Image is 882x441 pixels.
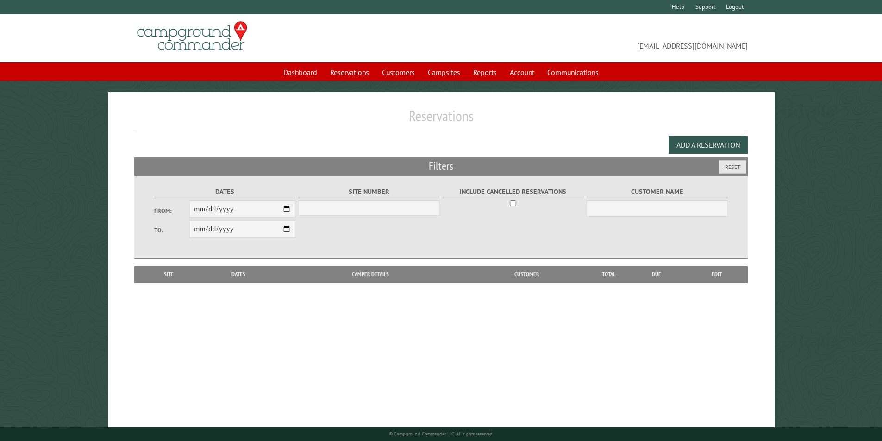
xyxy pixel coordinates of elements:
[669,136,748,154] button: Add a Reservation
[686,266,748,283] th: Edit
[441,25,748,51] span: [EMAIL_ADDRESS][DOMAIN_NAME]
[443,186,584,197] label: Include Cancelled Reservations
[389,431,494,437] small: © Campground Commander LLC. All rights reserved.
[325,63,375,81] a: Reservations
[154,226,189,235] label: To:
[199,266,278,283] th: Dates
[134,107,748,132] h1: Reservations
[376,63,420,81] a: Customers
[139,266,199,283] th: Site
[134,18,250,54] img: Campground Commander
[422,63,466,81] a: Campsites
[587,186,728,197] label: Customer Name
[463,266,590,283] th: Customer
[627,266,686,283] th: Due
[298,186,439,197] label: Site Number
[278,266,463,283] th: Camper Details
[542,63,604,81] a: Communications
[278,63,323,81] a: Dashboard
[468,63,502,81] a: Reports
[590,266,627,283] th: Total
[154,206,189,215] label: From:
[154,186,295,197] label: Dates
[504,63,540,81] a: Account
[719,160,746,174] button: Reset
[134,157,748,175] h2: Filters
